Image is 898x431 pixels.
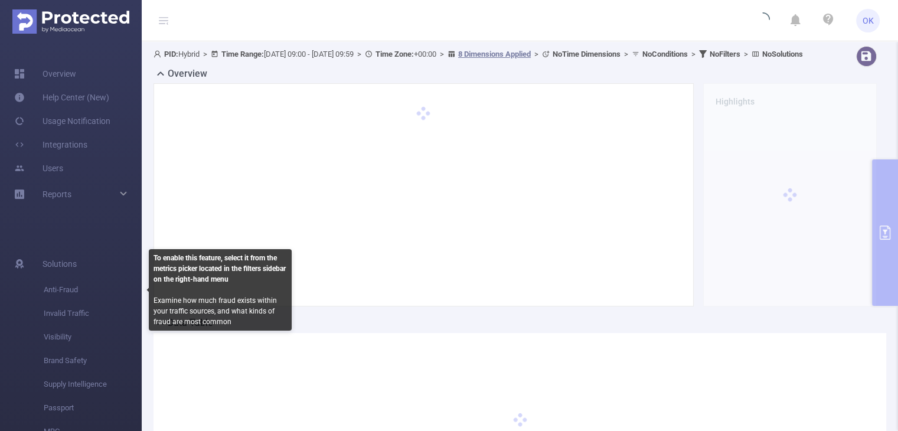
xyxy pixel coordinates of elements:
[12,9,129,34] img: Protected Media
[458,50,531,58] u: 8 Dimensions Applied
[154,50,164,58] i: icon: user
[44,278,142,302] span: Anti-Fraud
[43,190,71,199] span: Reports
[710,50,740,58] b: No Filters
[762,50,803,58] b: No Solutions
[553,50,621,58] b: No Time Dimensions
[200,50,211,58] span: >
[354,50,365,58] span: >
[43,182,71,206] a: Reports
[44,302,142,325] span: Invalid Traffic
[375,50,414,58] b: Time Zone:
[14,86,109,109] a: Help Center (New)
[44,325,142,349] span: Visibility
[863,9,874,32] span: OK
[164,50,178,58] b: PID:
[43,252,77,276] span: Solutions
[756,12,770,29] i: icon: loading
[436,50,448,58] span: >
[149,249,292,331] div: Examine how much fraud exists within your traffic sources, and what kinds of fraud are most common
[221,50,264,58] b: Time Range:
[642,50,688,58] b: No Conditions
[168,67,207,81] h2: Overview
[14,156,63,180] a: Users
[44,373,142,396] span: Supply Intelligence
[44,396,142,420] span: Passport
[531,50,542,58] span: >
[154,50,803,58] span: Hybrid [DATE] 09:00 - [DATE] 09:59 +00:00
[740,50,752,58] span: >
[44,349,142,373] span: Brand Safety
[14,62,76,86] a: Overview
[14,133,87,156] a: Integrations
[621,50,632,58] span: >
[14,109,110,133] a: Usage Notification
[154,254,286,283] b: To enable this feature, select it from the metrics picker located in the filters sidebar on the r...
[688,50,699,58] span: >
